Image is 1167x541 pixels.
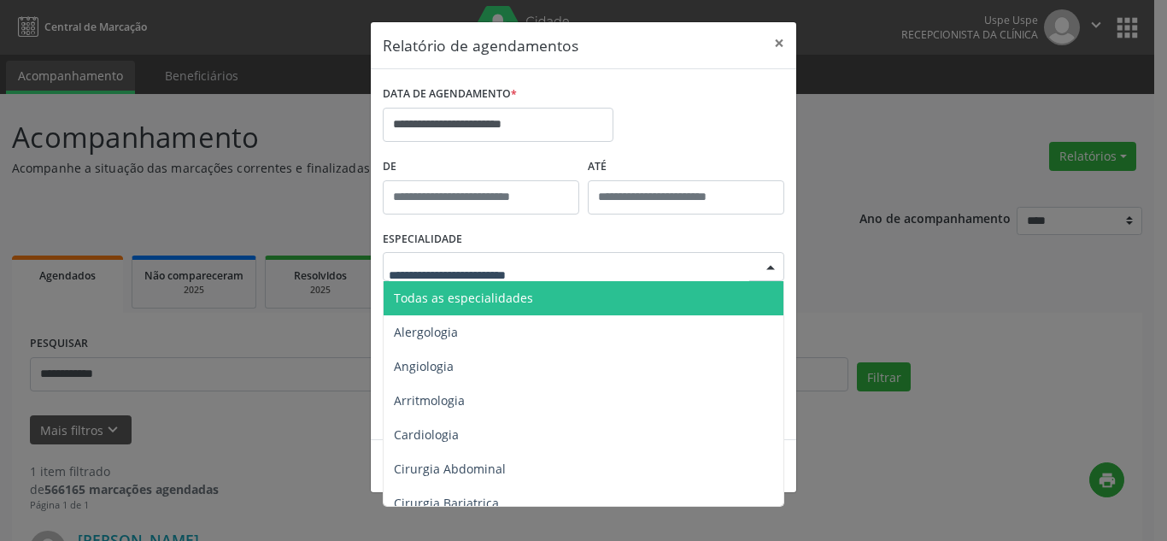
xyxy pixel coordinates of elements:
[394,495,499,511] span: Cirurgia Bariatrica
[394,324,458,340] span: Alergologia
[383,81,517,108] label: DATA DE AGENDAMENTO
[383,34,578,56] h5: Relatório de agendamentos
[394,392,465,409] span: Arritmologia
[394,426,459,443] span: Cardiologia
[394,358,454,374] span: Angiologia
[394,461,506,477] span: Cirurgia Abdominal
[383,226,462,253] label: ESPECIALIDADE
[588,154,784,180] label: ATÉ
[394,290,533,306] span: Todas as especialidades
[762,22,796,64] button: Close
[383,154,579,180] label: De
